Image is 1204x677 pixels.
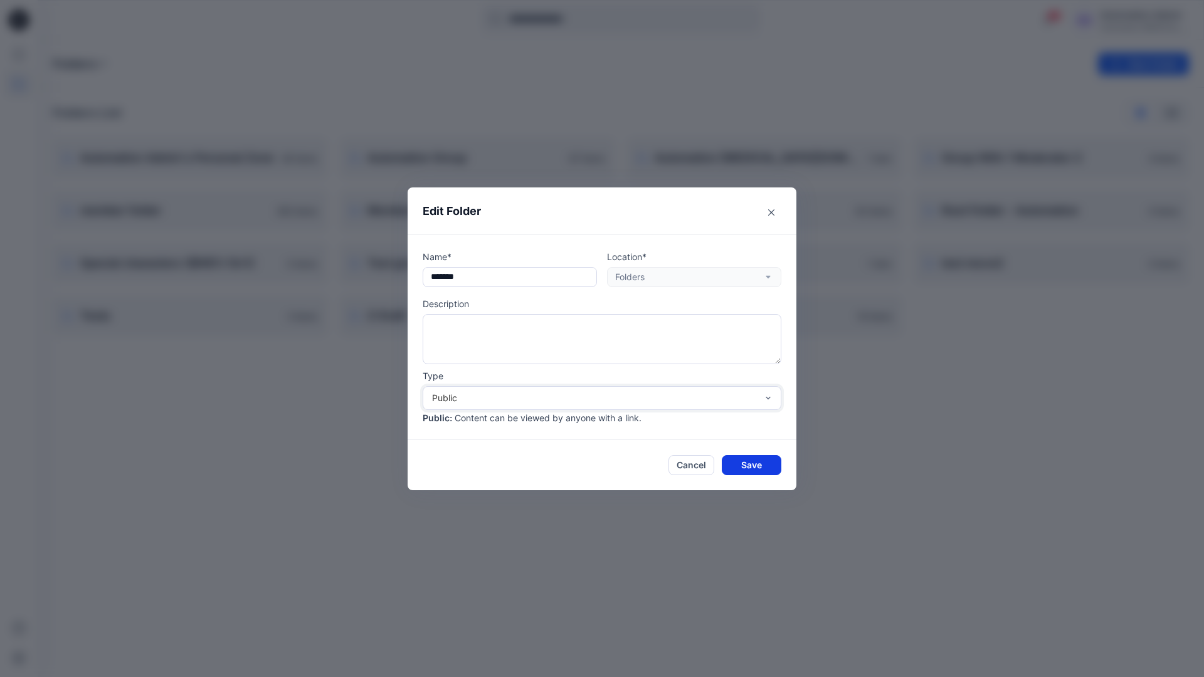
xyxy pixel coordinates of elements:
[423,250,597,263] p: Name*
[455,411,642,424] p: Content can be viewed by anyone with a link.
[668,455,714,475] button: Cancel
[408,187,796,234] header: Edit Folder
[722,455,781,475] button: Save
[432,391,757,404] div: Public
[423,411,452,424] p: Public :
[423,369,781,382] p: Type
[761,202,781,223] button: Close
[423,297,781,310] p: Description
[607,250,781,263] p: Location*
